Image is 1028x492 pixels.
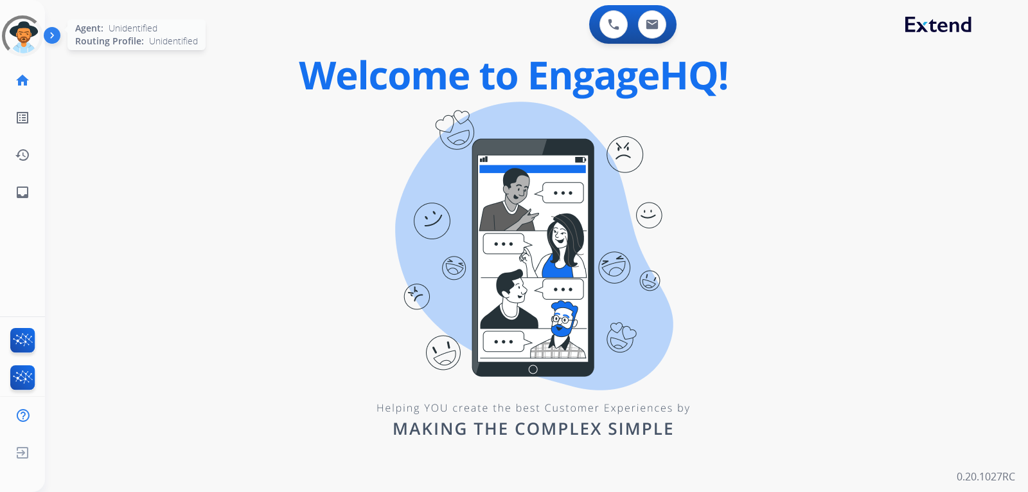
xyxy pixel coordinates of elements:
[75,22,103,35] span: Agent:
[957,469,1015,484] p: 0.20.1027RC
[75,35,144,48] span: Routing Profile:
[15,147,30,163] mat-icon: history
[15,110,30,125] mat-icon: list_alt
[149,35,198,48] span: Unidentified
[15,73,30,88] mat-icon: home
[109,22,157,35] span: Unidentified
[15,185,30,200] mat-icon: inbox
